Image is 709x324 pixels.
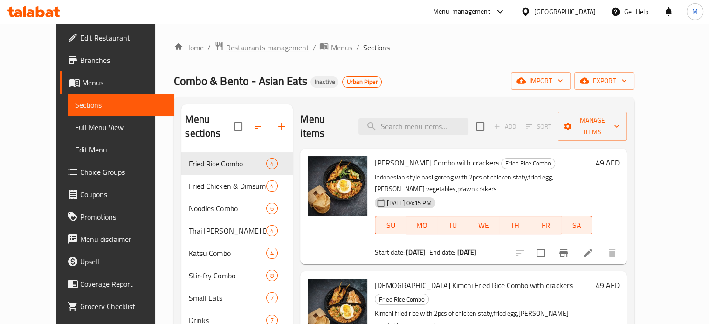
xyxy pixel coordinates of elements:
span: FR [534,219,557,232]
div: Fried Rice Combo4 [181,152,293,175]
div: Fried Rice Combo [501,158,555,169]
button: SA [561,216,592,234]
span: Menus [330,42,352,53]
span: Combo & Bento - Asian Eats [174,70,307,91]
div: items [266,180,278,192]
span: Coupons [80,189,167,200]
a: Upsell [60,250,174,273]
span: Branches [80,55,167,66]
div: Thai [PERSON_NAME] Bento Box4 [181,220,293,242]
span: Coverage Report [80,278,167,290]
h6: 49 AED [596,279,620,292]
span: End date: [429,246,455,258]
span: Add item [490,119,520,134]
span: Grocery Checklist [80,301,167,312]
div: Noodles Combo6 [181,197,293,220]
span: Select section [470,117,490,136]
button: TH [499,216,530,234]
div: Katsu Combo4 [181,242,293,264]
li: / [207,42,211,53]
a: Choice Groups [60,161,174,183]
button: delete [601,242,623,264]
div: Small Eats7 [181,287,293,309]
span: Edit Restaurant [80,32,167,43]
div: [GEOGRAPHIC_DATA] [534,7,596,17]
span: MO [410,219,434,232]
span: Upsell [80,256,167,267]
span: TH [503,219,526,232]
span: 4 [267,227,277,235]
button: MO [406,216,437,234]
span: [DATE] 04:15 PM [383,199,435,207]
h6: 49 AED [596,156,620,169]
a: Full Menu View [68,116,174,138]
a: Menus [319,41,352,54]
span: Small Eats [189,292,266,303]
span: 4 [267,159,277,168]
a: Coverage Report [60,273,174,295]
span: 4 [267,182,277,191]
a: Restaurants management [214,41,309,54]
span: Stir-fry Combo [189,270,266,281]
b: [DATE] [406,246,426,258]
button: WE [468,216,499,234]
span: import [518,75,563,87]
span: WE [472,219,495,232]
span: TU [441,219,464,232]
h2: Menu items [300,112,347,140]
span: SA [565,219,588,232]
span: Select section first [520,119,558,134]
div: Stir-fry Combo8 [181,264,293,287]
span: Katsu Combo [189,248,266,259]
span: Choice Groups [80,166,167,178]
span: 6 [267,204,277,213]
span: Full Menu View [75,122,167,133]
a: Edit Menu [68,138,174,161]
a: Menu disclaimer [60,228,174,250]
a: Sections [68,94,174,116]
div: items [266,292,278,303]
span: Menu disclaimer [80,234,167,245]
span: Start date: [375,246,405,258]
a: Grocery Checklist [60,295,174,317]
h2: Menu sections [185,112,234,140]
button: export [574,72,634,90]
div: Thai Curry Bento Box [189,225,266,236]
button: TU [437,216,468,234]
button: Branch-specific-item [552,242,575,264]
span: Select all sections [228,117,248,136]
span: Fried Chicken & Dimsum Combo [189,180,266,192]
span: Fried Rice Combo [502,158,555,169]
span: Select to update [531,243,551,263]
span: Menus [82,77,167,88]
button: Manage items [558,112,627,141]
span: Noodles Combo [189,203,266,214]
span: export [582,75,627,87]
span: 7 [267,294,277,303]
span: SU [379,219,402,232]
span: Inactive [310,78,338,86]
button: SU [375,216,406,234]
img: Nasi Goreng Combo with crackers [308,156,367,216]
li: / [312,42,316,53]
span: Restaurants management [226,42,309,53]
nav: breadcrumb [174,41,634,54]
p: Indonesian style nasi goreng with 2pcs of chicken staty,fried egg,[PERSON_NAME] vegetables,prawn ... [375,172,592,195]
div: items [266,270,278,281]
div: items [266,248,278,259]
span: Fried Rice Combo [189,158,266,169]
b: [DATE] [457,246,477,258]
button: import [511,72,571,90]
div: items [266,158,278,169]
button: FR [530,216,561,234]
li: / [356,42,359,53]
div: items [266,225,278,236]
div: items [266,203,278,214]
span: Edit Menu [75,144,167,155]
span: Sections [75,99,167,110]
